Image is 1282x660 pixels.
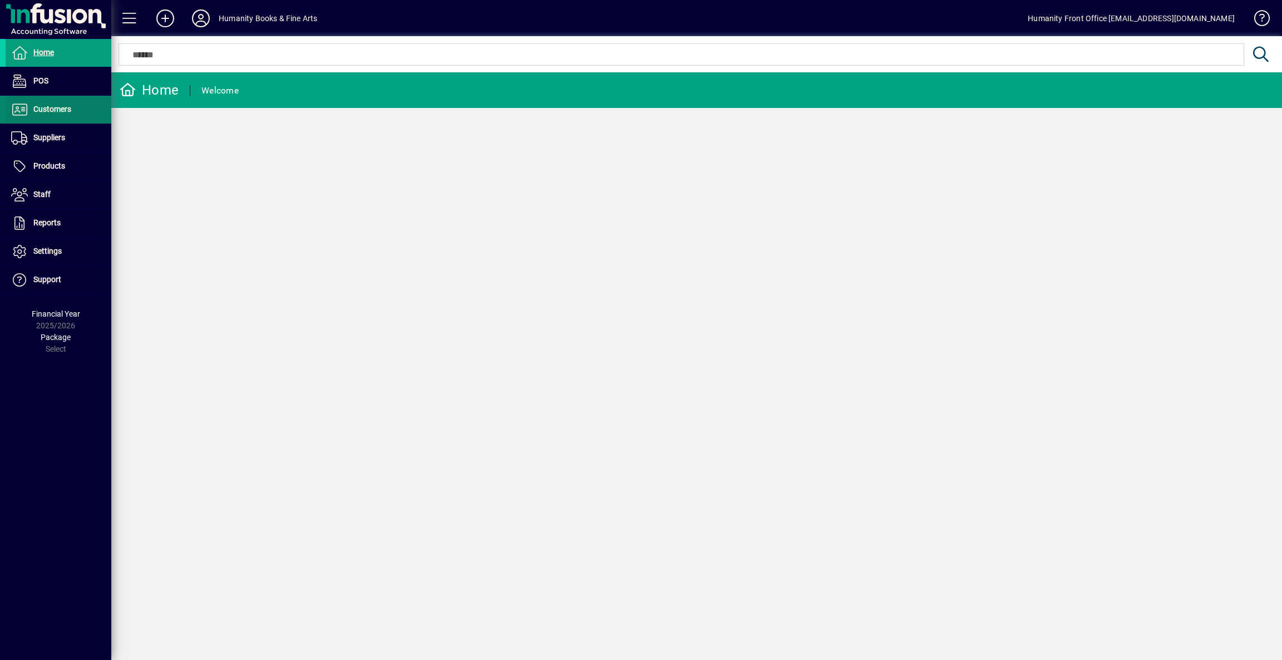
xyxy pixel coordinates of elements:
[6,181,111,209] a: Staff
[32,309,80,318] span: Financial Year
[33,275,61,284] span: Support
[6,266,111,294] a: Support
[183,8,219,28] button: Profile
[201,82,239,100] div: Welcome
[1246,2,1268,38] a: Knowledge Base
[219,9,318,27] div: Humanity Books & Fine Arts
[6,124,111,152] a: Suppliers
[6,152,111,180] a: Products
[6,209,111,237] a: Reports
[6,67,111,95] a: POS
[41,333,71,342] span: Package
[120,81,179,99] div: Home
[1028,9,1235,27] div: Humanity Front Office [EMAIL_ADDRESS][DOMAIN_NAME]
[33,133,65,142] span: Suppliers
[33,218,61,227] span: Reports
[33,247,62,255] span: Settings
[6,96,111,124] a: Customers
[33,76,48,85] span: POS
[33,105,71,114] span: Customers
[33,48,54,57] span: Home
[147,8,183,28] button: Add
[33,161,65,170] span: Products
[33,190,51,199] span: Staff
[6,238,111,265] a: Settings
